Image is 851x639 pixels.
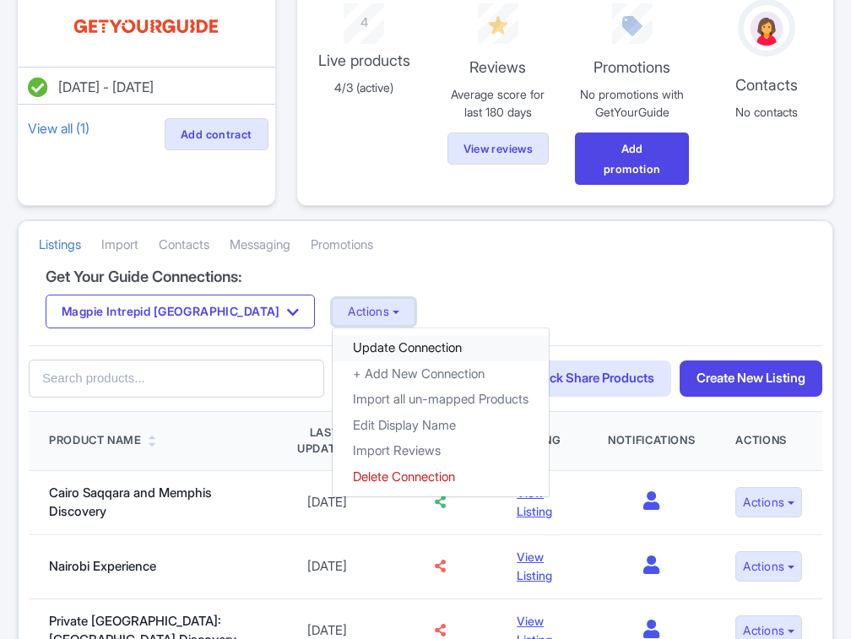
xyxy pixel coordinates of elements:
th: Actions [715,412,822,471]
a: Messaging [230,222,290,268]
button: Actions [735,551,802,582]
a: Contacts [159,222,209,268]
img: avatar_key_member-9c1dde93af8b07d7383eb8b5fb890c87.png [747,8,786,49]
span: [DATE] - [DATE] [58,79,154,95]
p: Live products [307,49,421,72]
a: View Listing [517,550,552,583]
button: Magpie Intrepid [GEOGRAPHIC_DATA] [46,295,315,328]
a: Nairobi Experience [49,558,156,574]
a: Add contract [165,118,268,150]
a: Delete Connection [333,463,549,490]
p: 4/3 (active) [307,79,421,96]
h4: Get Your Guide Connections: [46,268,805,285]
a: Add promotion [575,133,689,185]
p: Reviews [441,56,555,79]
input: Search products... [29,360,324,398]
a: Listings [39,222,81,268]
th: Notifications [588,412,715,471]
a: Edit Display Name [333,412,549,438]
a: Import [101,222,138,268]
button: Actions [332,298,415,326]
td: [DATE] [272,470,383,534]
td: [DATE] [272,534,383,598]
p: No promotions with GetYourGuide [575,85,689,121]
button: Actions [735,487,802,518]
p: Average score for last 180 days [441,85,555,121]
div: Last Updated [292,425,356,458]
a: + Add New Connection [333,360,549,387]
div: 4 [307,3,421,33]
a: Cairo Saqqara and Memphis Discovery [49,485,212,520]
a: Update Connection [333,335,549,361]
a: Promotions [311,222,373,268]
a: Quick Share Products [512,360,671,397]
a: Import all un-mapped Products [333,387,549,413]
p: No contacts [709,103,823,121]
a: View reviews [447,133,550,165]
div: Product Name [49,432,142,449]
p: Contacts [709,73,823,96]
a: Create New Listing [680,360,822,397]
p: Promotions [575,56,689,79]
a: Import Reviews [333,438,549,464]
a: View all (1) [24,116,93,140]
